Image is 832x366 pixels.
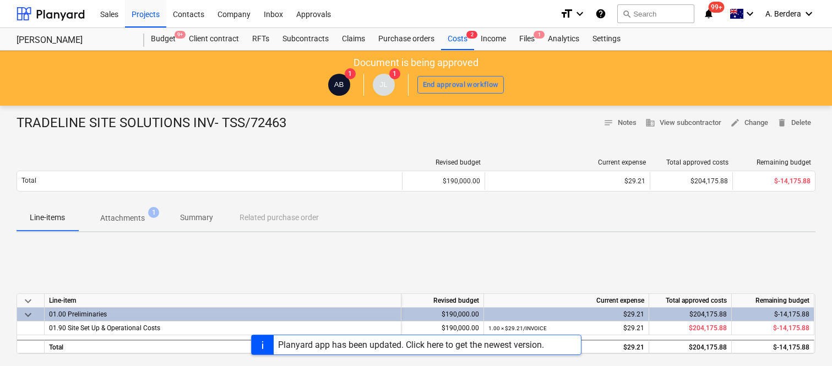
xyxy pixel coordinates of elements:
span: 1 [534,31,545,39]
a: Client contract [182,28,246,50]
a: Claims [335,28,372,50]
span: Change [730,117,768,129]
button: End approval workflow [417,76,504,94]
span: 1 [345,68,356,79]
div: $190,000.00 [402,172,485,190]
button: View subcontractor [641,114,726,132]
div: Alberto Berdera [328,74,350,96]
div: Total approved costs [655,159,728,166]
div: [PERSON_NAME] [17,35,131,46]
span: $-14,175.88 [773,324,809,332]
div: $190,000.00 [401,308,484,321]
a: Settings [586,28,627,50]
div: $29.21 [488,321,644,335]
div: $29.21 [488,308,644,321]
div: Joseph Licastro [373,74,395,96]
small: 1.00 × $29.21 / INVOICE [488,325,547,331]
span: keyboard_arrow_down [21,294,35,308]
div: $204,175.88 [649,308,732,321]
span: delete [777,118,787,128]
span: 1 [389,68,400,79]
p: Document is being approved [354,56,478,69]
div: Files [513,28,541,50]
div: Remaining budget [737,159,811,166]
div: $29.21 [490,177,645,185]
span: Notes [603,117,637,129]
a: RFTs [246,28,276,50]
a: Purchase orders [372,28,441,50]
a: Files1 [513,28,541,50]
a: Budget9+ [144,28,182,50]
button: Change [726,114,773,132]
p: Total [21,176,36,185]
div: Remaining budget [732,294,814,308]
span: Delete [777,117,811,129]
button: Delete [773,114,815,132]
span: 1 [148,207,159,218]
p: Attachments [100,212,145,224]
span: business [645,118,655,128]
span: 01.90 Site Set Up & Operational Costs [49,324,160,332]
span: $204,175.88 [689,324,727,332]
div: Line-item [45,294,401,308]
div: TRADELINE SITE SOLUTIONS INV- TSS/72463 [17,114,295,132]
a: Analytics [541,28,586,50]
div: 01.00 Preliminaries [49,308,396,321]
span: 2 [466,31,477,39]
p: Line-items [30,212,65,223]
div: Costs [441,28,474,50]
button: Notes [599,114,641,132]
span: notes [603,118,613,128]
span: keyboard_arrow_down [21,308,35,321]
span: $-14,175.88 [774,177,811,185]
div: $-14,175.88 [732,308,814,321]
div: Current expense [490,159,646,166]
div: $204,175.88 [650,172,732,190]
div: Revised budget [407,159,481,166]
div: Current expense [484,294,649,308]
span: 9+ [175,31,186,39]
div: $190,000.00 [401,321,484,335]
div: Revised budget [401,294,484,308]
span: JL [380,80,388,89]
a: Subcontracts [276,28,335,50]
a: Costs2 [441,28,474,50]
div: End approval workflow [423,79,499,91]
div: Total approved costs [649,294,732,308]
iframe: Chat Widget [777,313,832,366]
div: Planyard app has been updated. Click here to get the newest version. [278,340,544,350]
div: Budget [144,28,182,50]
p: Summary [180,212,213,223]
span: edit [730,118,740,128]
span: AB [334,80,344,89]
span: View subcontractor [645,117,721,129]
a: Income [474,28,513,50]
